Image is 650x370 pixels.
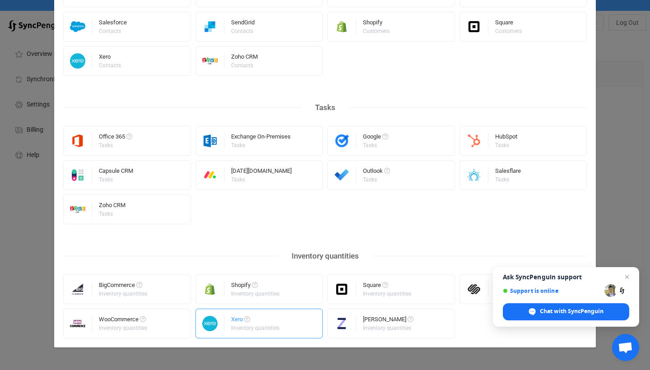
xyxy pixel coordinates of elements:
img: zettle.png [328,316,356,331]
div: Zoho CRM [231,54,258,63]
div: [DATE][DOMAIN_NAME] [231,168,292,177]
div: Inventory quantities [99,325,147,331]
div: Exchange On-Premises [231,134,291,143]
div: Tasks [99,211,124,217]
div: Salesflare [495,168,521,177]
img: woo-commerce.png [64,316,92,331]
div: Xero [231,316,281,325]
img: square.png [460,19,488,34]
div: Tasks [231,143,289,148]
div: Contacts [231,28,253,34]
div: Shopify [363,19,391,28]
div: Inventory quantities [231,291,279,296]
div: WooCommerce [99,316,149,325]
img: google-tasks.png [328,133,356,148]
img: salesflare.png [460,167,488,183]
div: Contacts [99,28,125,34]
div: Capsule CRM [99,168,133,177]
div: Contacts [99,63,121,68]
img: squarespace.png [460,282,488,297]
img: zoho-crm.png [64,202,92,217]
img: xero.png [64,53,92,69]
img: square.png [328,282,356,297]
div: Tasks [302,101,349,115]
div: Tasks [495,177,520,182]
img: shopify.png [196,282,224,297]
img: microsoft365.png [64,133,92,148]
img: shopify.png [328,19,356,34]
div: Salesforce [99,19,127,28]
img: monday.png [196,167,224,183]
div: Inventory quantities [278,249,372,263]
div: Tasks [363,143,387,148]
div: Contacts [231,63,256,68]
div: Google [363,134,388,143]
div: Inventory quantities [99,291,147,296]
div: Tasks [99,177,132,182]
img: salesforce.png [64,19,92,34]
div: BigCommerce [99,282,149,291]
img: exchange.png [196,133,224,148]
div: Inventory quantities [363,325,412,331]
div: HubSpot [495,134,517,143]
img: big-commerce.png [64,282,92,297]
img: microsoft-todo.png [328,167,356,183]
div: Square [495,19,523,28]
div: Tasks [99,143,131,148]
div: Tasks [231,177,290,182]
img: sendgrid.png [196,19,224,34]
div: Square [363,282,413,291]
div: Outlook [363,168,390,177]
a: Open chat [612,334,639,361]
div: Customers [363,28,390,34]
div: Tasks [495,143,516,148]
div: Shopify [231,282,281,291]
img: capsule.png [64,167,92,183]
img: xero.png [196,316,224,331]
span: Chat with SyncPenguin [540,307,604,315]
span: Chat with SyncPenguin [503,303,629,320]
div: [PERSON_NAME] [363,316,413,325]
img: hubspot.png [460,133,488,148]
div: SendGrid [231,19,255,28]
span: Ask SyncPenguin support [503,273,629,281]
img: zoho-crm.png [196,53,224,69]
div: Zoho CRM [99,202,125,211]
div: Customers [495,28,522,34]
div: Xero [99,54,122,63]
div: Tasks [363,177,389,182]
span: Support is online [503,287,601,294]
div: Inventory quantities [363,291,411,296]
div: Office 365 [99,134,132,143]
div: Inventory quantities [231,325,279,331]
